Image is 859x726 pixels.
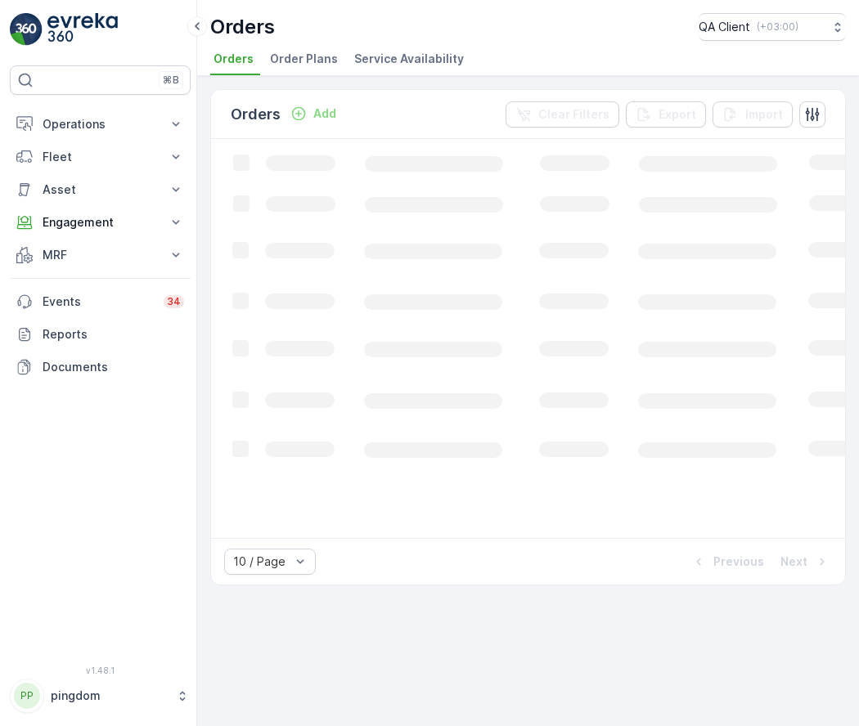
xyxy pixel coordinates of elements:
[284,104,343,123] button: Add
[43,359,184,375] p: Documents
[506,101,619,128] button: Clear Filters
[699,19,750,35] p: QA Client
[713,101,793,128] button: Import
[231,103,281,126] p: Orders
[313,105,336,122] p: Add
[10,206,191,239] button: Engagement
[43,214,158,231] p: Engagement
[757,20,798,34] p: ( +03:00 )
[745,106,783,123] p: Import
[10,318,191,351] a: Reports
[14,683,40,709] div: PP
[538,106,609,123] p: Clear Filters
[43,149,158,165] p: Fleet
[10,665,191,675] span: v 1.48.1
[659,106,696,123] p: Export
[163,74,179,87] p: ⌘B
[10,239,191,271] button: MRF
[699,13,846,41] button: QA Client(+03:00)
[43,326,184,343] p: Reports
[43,247,158,263] p: MRF
[626,101,706,128] button: Export
[167,295,181,308] p: 34
[779,552,832,571] button: Next
[43,116,158,132] p: Operations
[43,181,158,198] p: Asset
[51,688,168,704] p: pingdom
[47,13,118,46] img: logo_light-DOdMpM7g.png
[713,553,764,570] p: Previous
[780,553,807,570] p: Next
[214,51,254,67] span: Orders
[10,13,43,46] img: logo
[10,108,191,141] button: Operations
[10,679,191,713] button: PPpingdom
[10,141,191,173] button: Fleet
[354,51,464,67] span: Service Availability
[270,51,338,67] span: Order Plans
[10,285,191,318] a: Events34
[210,14,275,40] p: Orders
[689,552,766,571] button: Previous
[43,294,154,310] p: Events
[10,351,191,383] a: Documents
[10,173,191,206] button: Asset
